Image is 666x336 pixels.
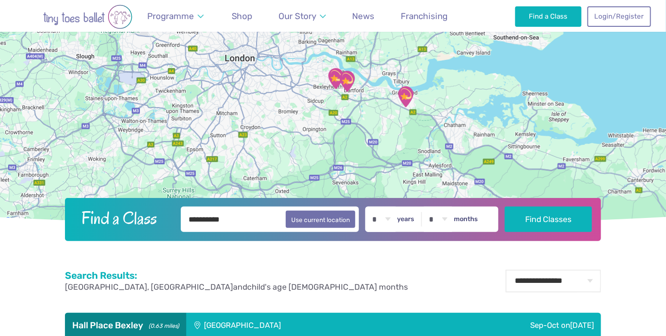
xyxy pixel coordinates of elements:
[587,6,651,26] a: Login/Register
[72,320,179,331] h3: Hall Place Bexley
[454,215,478,223] label: months
[232,11,253,21] span: Shop
[278,11,316,21] span: Our Story
[2,215,32,227] a: Open this area in Google Maps (opens a new window)
[394,85,417,108] div: The Gerald Miskin Memorial Hall
[227,5,257,27] a: Shop
[570,321,594,330] span: [DATE]
[274,5,330,27] a: Our Story
[15,5,160,29] img: tiny toes ballet
[398,215,415,223] label: years
[247,282,408,292] span: child's age [DEMOGRAPHIC_DATA] months
[74,207,175,229] h2: Find a Class
[401,11,448,21] span: Franchising
[286,211,355,228] button: Use current location
[65,270,408,282] h2: Search Results:
[515,6,582,26] a: Find a Class
[2,215,32,227] img: Google
[143,5,208,27] a: Programme
[146,320,179,330] small: (0.63 miles)
[65,282,233,292] span: [GEOGRAPHIC_DATA], [GEOGRAPHIC_DATA]
[397,5,452,27] a: Franchising
[65,282,408,293] p: and
[352,11,374,21] span: News
[505,207,592,232] button: Find Classes
[348,5,379,27] a: News
[147,11,194,21] span: Programme
[324,67,347,90] div: Hall Place Sports Pavilion
[336,70,358,93] div: The Mick Jagger Centre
